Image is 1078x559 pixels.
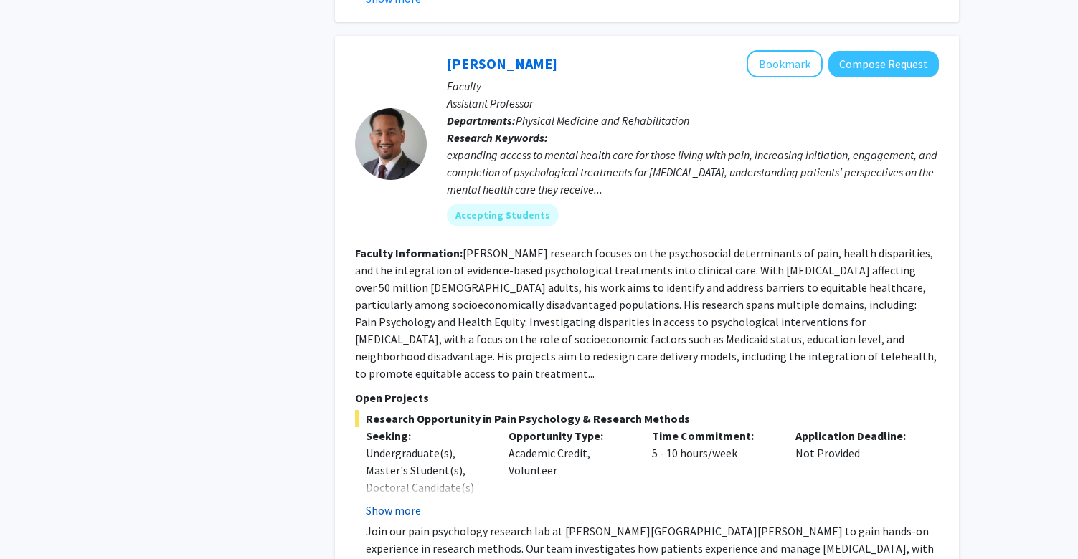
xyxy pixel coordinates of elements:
p: Application Deadline: [795,427,917,444]
p: Opportunity Type: [509,427,630,444]
fg-read-more: [PERSON_NAME] research focuses on the psychosocial determinants of pain, health disparities, and ... [355,246,937,381]
button: Show more [366,502,421,519]
p: Open Projects [355,389,939,406]
div: 5 - 10 hours/week [641,427,785,519]
a: [PERSON_NAME] [447,54,557,72]
div: Academic Credit, Volunteer [498,427,641,519]
iframe: Chat [11,494,61,548]
p: Time Commitment: [652,427,774,444]
div: Not Provided [785,427,928,519]
b: Faculty Information: [355,246,463,260]
mat-chip: Accepting Students [447,204,559,226]
button: Add Fenan Rassu to Bookmarks [747,50,823,77]
p: Seeking: [366,427,488,444]
p: Faculty [447,77,939,95]
b: Departments: [447,113,516,128]
span: Research Opportunity in Pain Psychology & Research Methods [355,410,939,427]
button: Compose Request to Fenan Rassu [828,51,939,77]
div: expanding access to mental health care for those living with pain, increasing initiation, engagem... [447,146,939,198]
span: Physical Medicine and Rehabilitation [516,113,689,128]
p: Assistant Professor [447,95,939,112]
b: Research Keywords: [447,130,548,145]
